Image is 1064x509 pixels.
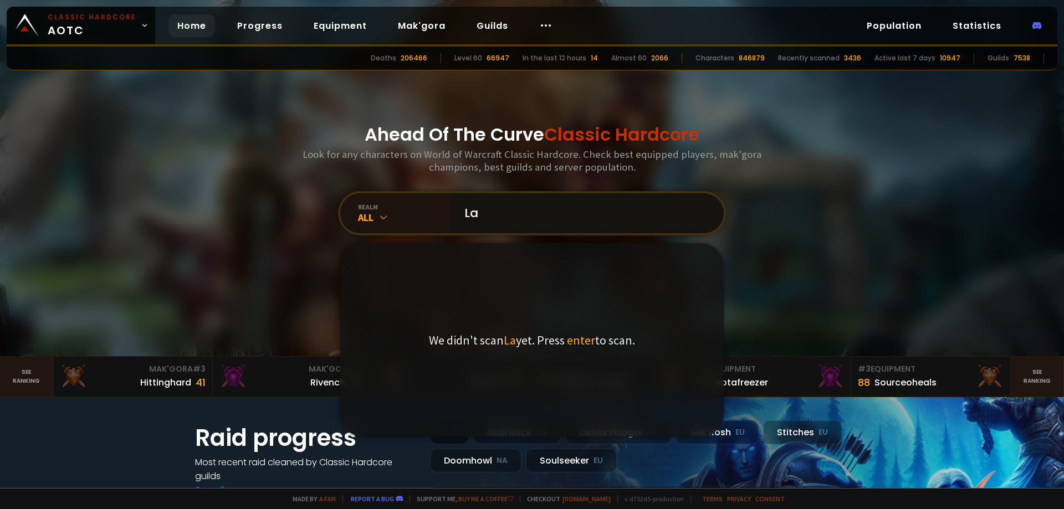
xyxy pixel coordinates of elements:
small: NA [497,455,508,466]
span: La [504,332,516,348]
div: Doomhowl [430,449,521,472]
a: Report a bug [351,495,394,503]
a: Population [858,14,930,37]
a: Guilds [468,14,517,37]
span: # 3 [858,363,871,374]
div: 3436 [844,53,861,63]
a: Home [168,14,215,37]
a: Terms [702,495,723,503]
a: [DOMAIN_NAME] [562,495,611,503]
div: 10947 [940,53,960,63]
div: Sourceoheals [874,376,937,389]
h4: Most recent raid cleaned by Classic Hardcore guilds [195,455,417,483]
a: Seeranking [1011,357,1064,397]
div: 2066 [651,53,668,63]
div: 846879 [739,53,765,63]
a: Mak'Gora#2Rivench100 [213,357,372,397]
a: Equipment [305,14,376,37]
span: AOTC [48,12,136,39]
div: Guilds [988,53,1009,63]
p: We didn't scan yet. Press to scan. [429,332,635,348]
small: Classic Hardcore [48,12,136,22]
div: Deaths [371,53,396,63]
span: # 3 [193,363,206,374]
a: Progress [228,14,291,37]
div: Hittinghard [140,376,191,389]
div: Equipment [858,363,1004,375]
input: Search a character... [458,193,710,233]
span: Classic Hardcore [544,122,699,147]
a: Buy me a coffee [458,495,513,503]
div: 66947 [487,53,509,63]
div: Nek'Rosh [676,420,759,444]
span: v. d752d5 - production [617,495,684,503]
div: Equipment [698,363,844,375]
a: a fan [319,495,336,503]
div: Mak'Gora [60,363,206,375]
a: Mak'Gora#3Hittinghard41 [53,357,213,397]
div: Mak'Gora [219,363,365,375]
div: Notafreezer [715,376,768,389]
div: In the last 12 hours [523,53,586,63]
h1: Raid progress [195,420,417,455]
small: EU [594,455,603,466]
div: Level 60 [454,53,482,63]
div: 7538 [1014,53,1030,63]
a: See all progress [195,484,267,496]
a: Mak'gora [389,14,454,37]
h3: Look for any characters on World of Warcraft Classic Hardcore. Check best equipped players, mak'g... [298,148,766,173]
div: Stitches [763,420,842,444]
a: #3Equipment88Sourceoheals [851,357,1011,397]
a: Consent [755,495,785,503]
a: Statistics [944,14,1010,37]
h1: Ahead Of The Curve [365,121,699,148]
div: 14 [591,53,598,63]
div: 41 [196,375,206,390]
div: Soulseeker [526,449,617,472]
small: EU [819,427,828,438]
div: All [358,211,451,224]
span: Support me, [410,495,513,503]
div: 206466 [401,53,427,63]
a: Privacy [727,495,751,503]
div: Recently scanned [778,53,840,63]
span: Made by [286,495,336,503]
a: #2Equipment88Notafreezer [692,357,851,397]
small: EU [735,427,745,438]
span: enter [567,332,595,348]
div: Characters [695,53,734,63]
div: Active last 7 days [874,53,935,63]
div: 88 [858,375,870,390]
a: Classic HardcoreAOTC [7,7,155,44]
div: Almost 60 [611,53,647,63]
div: realm [358,203,451,211]
div: Rivench [310,376,345,389]
span: Checkout [520,495,611,503]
